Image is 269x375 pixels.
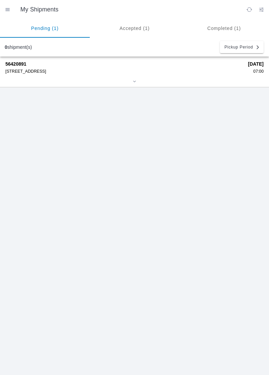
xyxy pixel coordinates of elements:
[5,61,243,67] strong: 56420891
[179,19,269,38] ion-segment-button: Completed (1)
[248,61,264,67] strong: [DATE]
[5,69,243,74] div: [STREET_ADDRESS]
[5,44,7,50] b: 0
[14,6,243,13] ion-title: My Shipments
[248,69,264,74] div: 07:00
[224,45,253,49] span: Pickup Period
[90,19,180,38] ion-segment-button: Accepted (1)
[5,44,32,50] div: shipment(s)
